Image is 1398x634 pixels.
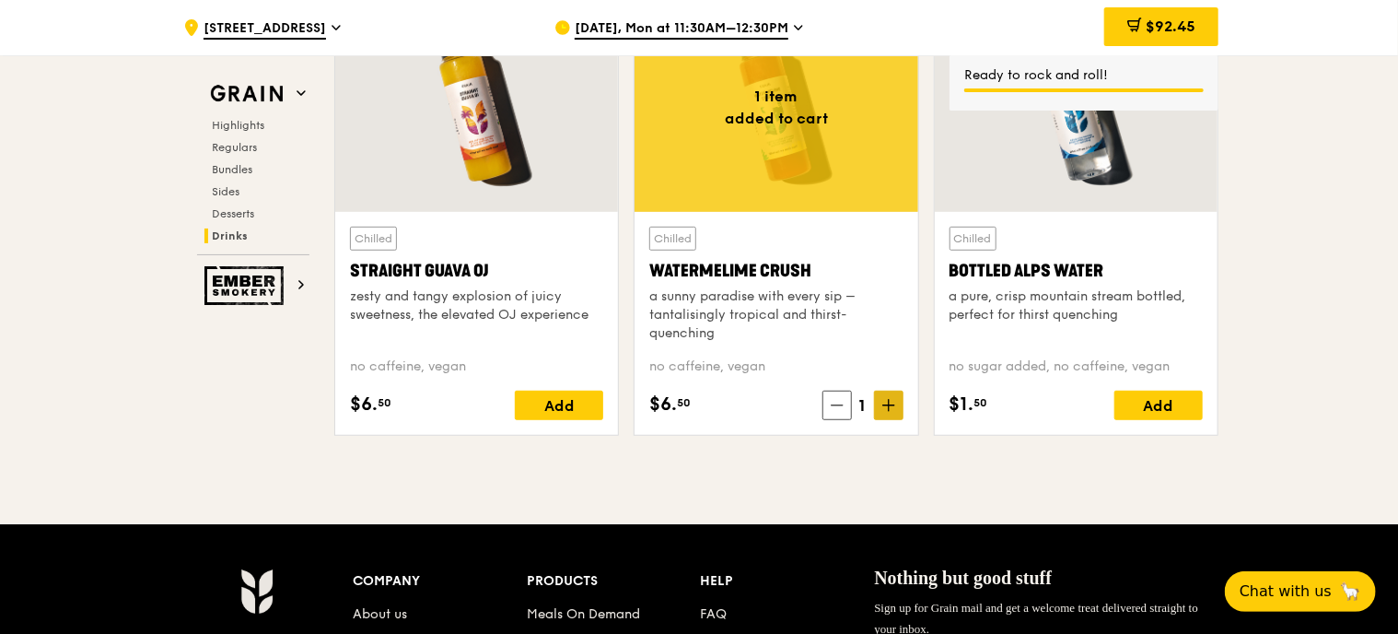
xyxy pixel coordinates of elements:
[649,358,903,376] div: no caffeine, vegan
[949,391,974,418] span: $1.
[949,288,1203,324] div: a pure, crisp mountain stream bottled, perfect for thirst quenching
[649,391,677,418] span: $6.
[204,266,289,305] img: Ember Smokery web logo
[701,606,728,622] a: FAQ
[649,258,903,284] div: Watermelime Crush
[949,227,996,251] div: Chilled
[353,569,527,594] div: Company
[649,227,696,251] div: Chilled
[212,229,248,242] span: Drinks
[949,358,1203,376] div: no sugar added, no caffeine, vegan
[949,258,1203,284] div: Bottled Alps Water
[212,163,252,176] span: Bundles
[852,393,874,418] span: 1
[350,227,397,251] div: Chilled
[677,395,691,410] span: 50
[204,77,289,111] img: Grain web logo
[874,568,1052,588] span: Nothing but good stuff
[527,569,701,594] div: Products
[350,358,603,376] div: no caffeine, vegan
[378,395,391,410] span: 50
[1225,571,1376,612] button: Chat with us🦙
[240,569,273,615] img: Grain
[527,606,640,622] a: Meals On Demand
[353,606,407,622] a: About us
[212,141,257,154] span: Regulars
[212,207,254,220] span: Desserts
[649,288,903,343] div: a sunny paradise with every sip – tantalisingly tropical and thirst-quenching
[701,569,875,594] div: Help
[212,119,264,132] span: Highlights
[350,258,603,284] div: Straight Guava OJ
[212,185,239,198] span: Sides
[1240,581,1332,603] span: Chat with us
[964,66,1204,85] div: Ready to rock and roll!
[350,391,378,418] span: $6.
[575,19,788,40] span: [DATE], Mon at 11:30AM–12:30PM
[350,288,603,324] div: zesty and tangy explosion of juicy sweetness, the elevated OJ experience
[515,391,603,420] div: Add
[1146,18,1195,35] span: $92.45
[1339,581,1361,603] span: 🦙
[974,395,988,410] span: 50
[1114,391,1203,420] div: Add
[204,19,326,40] span: [STREET_ADDRESS]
